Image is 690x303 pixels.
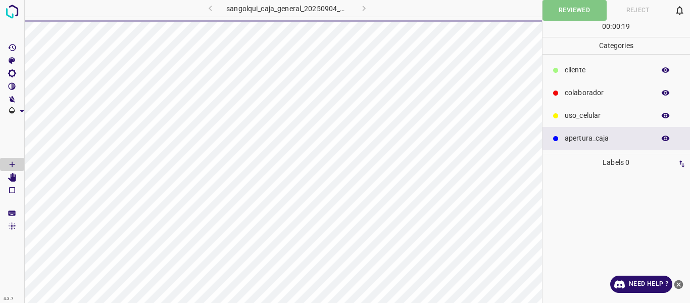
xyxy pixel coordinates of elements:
p: 00 [612,21,620,32]
p: uso_celular [565,110,650,121]
p: 00 [602,21,610,32]
p: 19 [622,21,630,32]
h6: sangolqui_caja_general_20250904_070709_809607.jpg [226,3,348,17]
p: apertura_caja [565,133,650,144]
p: cliente [565,65,650,75]
div: 4.3.7 [1,295,16,303]
div: : : [602,21,630,37]
img: logo [3,3,21,21]
p: colaborador [565,88,650,98]
p: Labels 0 [546,154,687,171]
a: Need Help ? [610,276,672,293]
button: close-help [672,276,685,293]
